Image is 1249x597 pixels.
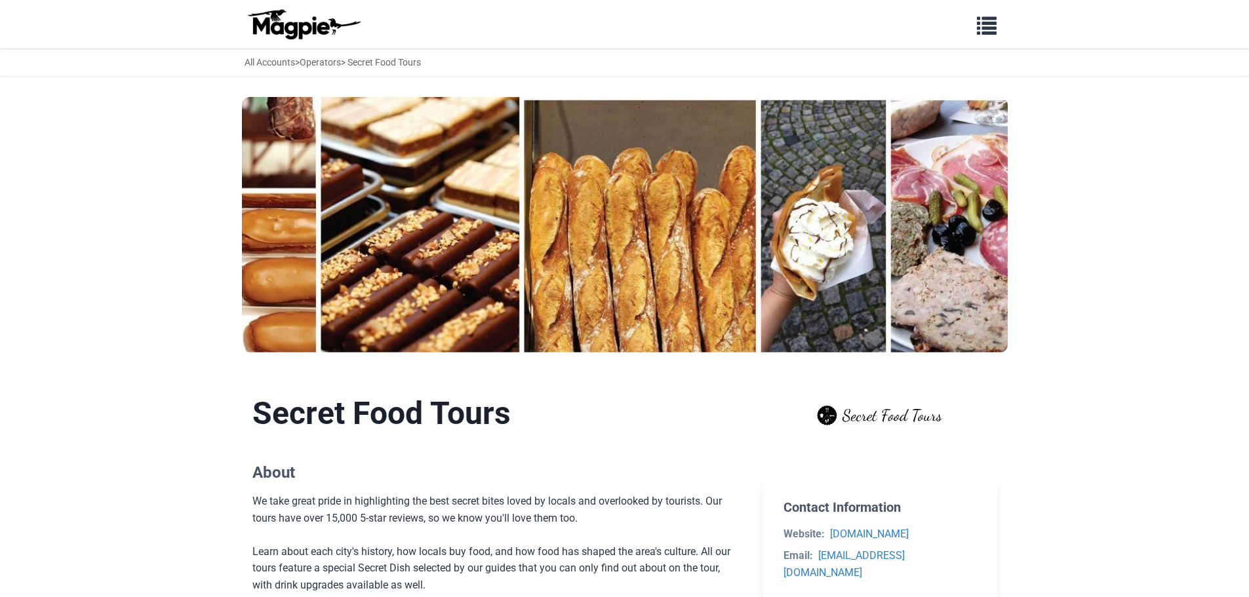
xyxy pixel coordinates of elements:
img: Secret Food Tours logo [817,395,943,436]
div: > > Secret Food Tours [245,55,421,69]
img: Secret Food Tours banner [242,97,1008,352]
h2: Contact Information [783,499,976,515]
h2: About [252,463,742,482]
a: Operators [300,57,341,67]
a: [DOMAIN_NAME] [830,528,909,540]
a: [EMAIL_ADDRESS][DOMAIN_NAME] [783,549,905,579]
strong: Email: [783,549,813,562]
a: All Accounts [245,57,295,67]
img: logo-ab69f6fb50320c5b225c76a69d11143b.png [245,9,363,40]
strong: Website: [783,528,825,540]
h1: Secret Food Tours [252,395,742,433]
